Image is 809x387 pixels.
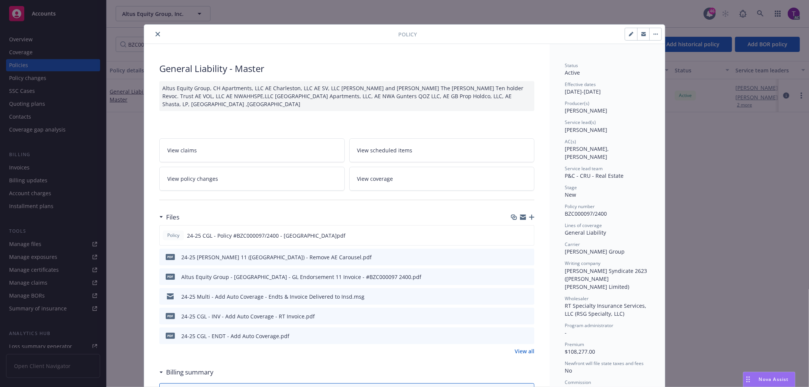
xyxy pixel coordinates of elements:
[166,212,179,222] h3: Files
[565,69,580,76] span: Active
[565,341,584,348] span: Premium
[398,30,417,38] span: Policy
[525,293,531,301] button: preview file
[565,260,600,266] span: Writing company
[565,145,610,160] span: [PERSON_NAME], [PERSON_NAME]
[166,367,214,377] h3: Billing summary
[524,232,531,240] button: preview file
[565,81,596,88] span: Effective dates
[565,100,589,107] span: Producer(s)
[525,253,531,261] button: preview file
[565,191,576,198] span: New
[159,81,534,111] div: Altus Equity Group, CH Apartments, LLC AE Charleston, LLC AE SV, LLC [PERSON_NAME] and [PERSON_NA...
[181,273,421,281] div: Altus Equity Group - [GEOGRAPHIC_DATA] - GL Endorsement 11 Invoice - #BZC000097 2400.pdf
[159,62,534,75] div: General Liability - Master
[159,367,214,377] div: Billing summary
[349,138,535,162] a: View scheduled items
[565,172,624,179] span: P&C - CRU - Real Estate
[565,107,607,114] span: [PERSON_NAME]
[357,175,393,183] span: View coverage
[565,119,596,125] span: Service lead(s)
[743,372,753,387] div: Drag to move
[181,253,372,261] div: 24-25 [PERSON_NAME] 11 ([GEOGRAPHIC_DATA]) - Remove AE Carousel.pdf
[565,348,595,355] span: $108,277.00
[565,184,577,191] span: Stage
[565,367,572,374] span: No
[565,126,607,133] span: [PERSON_NAME]
[181,332,289,340] div: 24-25 CGL - ENDT - Add Auto Coverage.pdf
[181,293,364,301] div: 24-25 Multi - Add Auto Coverage - Endts & Invoice Delivered to Insd.msg
[166,274,175,279] span: pdf
[349,167,535,191] a: View coverage
[159,138,345,162] a: View claims
[515,347,534,355] a: View all
[167,175,218,183] span: View policy changes
[525,273,531,281] button: preview file
[565,222,602,229] span: Lines of coverage
[167,146,197,154] span: View claims
[759,376,789,382] span: Nova Assist
[187,232,346,240] span: 24-25 CGL - Policy #BZC000097/2400 - [GEOGRAPHIC_DATA]pdf
[565,210,607,217] span: BZC000097/2400
[565,229,606,236] span: General Liability
[565,295,589,302] span: Wholesaler
[565,165,603,172] span: Service lead team
[181,312,315,320] div: 24-25 CGL - INV - Add Auto Coverage - RT Invoice.pdf
[512,253,518,261] button: download file
[166,232,181,239] span: Policy
[565,329,567,336] span: -
[525,332,531,340] button: preview file
[166,254,175,260] span: pdf
[357,146,413,154] span: View scheduled items
[159,167,345,191] a: View policy changes
[743,372,795,387] button: Nova Assist
[565,379,591,385] span: Commission
[512,232,518,240] button: download file
[565,267,649,290] span: [PERSON_NAME] Syndicate 2623 ([PERSON_NAME] [PERSON_NAME] Limited)
[512,273,518,281] button: download file
[565,302,648,317] span: RT Specialty Insurance Services, LLC (RSG Specialty, LLC)
[512,332,518,340] button: download file
[153,30,162,39] button: close
[565,322,613,329] span: Program administrator
[565,248,625,255] span: [PERSON_NAME] Group
[565,62,578,69] span: Status
[565,138,576,145] span: AC(s)
[166,313,175,319] span: pdf
[159,212,179,222] div: Files
[166,333,175,338] span: pdf
[525,312,531,320] button: preview file
[512,293,518,301] button: download file
[512,312,518,320] button: download file
[565,241,580,248] span: Carrier
[565,81,650,96] div: [DATE] - [DATE]
[565,360,644,367] span: Newfront will file state taxes and fees
[565,203,595,210] span: Policy number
